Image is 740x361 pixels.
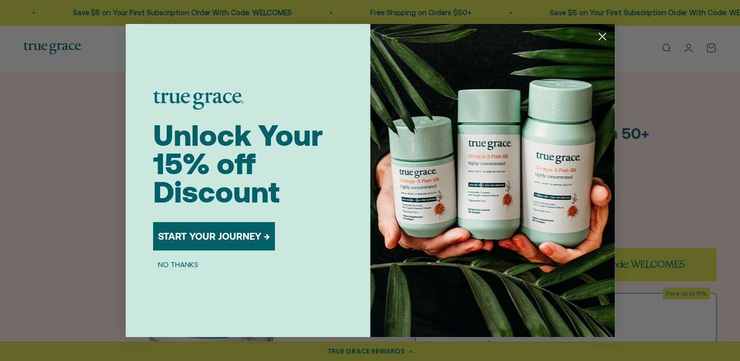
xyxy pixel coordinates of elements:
[370,24,615,337] img: 098727d5-50f8-4f9b-9554-844bb8da1403.jpeg
[153,258,203,270] button: NO THANKS
[153,118,323,209] span: Unlock Your 15% off Discount
[153,222,275,250] button: START YOUR JOURNEY →
[594,28,611,45] button: Close dialog
[153,91,244,110] img: logo placeholder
